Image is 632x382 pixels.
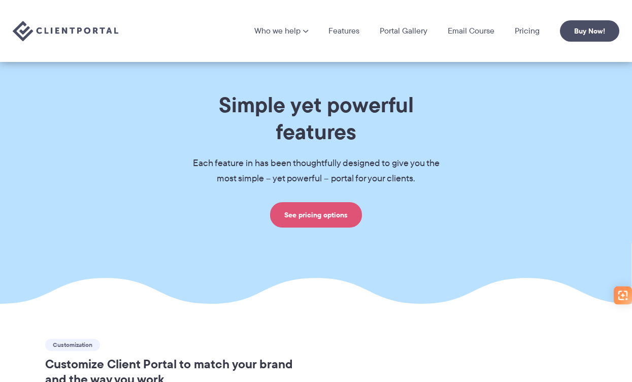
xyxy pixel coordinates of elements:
[177,156,456,186] p: Each feature in has been thoughtfully designed to give you the most simple – yet powerful – porta...
[560,20,619,42] a: Buy Now!
[380,27,427,35] a: Portal Gallery
[254,27,308,35] a: Who we help
[177,91,456,145] h1: Simple yet powerful features
[328,27,359,35] a: Features
[448,27,494,35] a: Email Course
[270,202,362,228] a: See pricing options
[45,339,100,351] span: Customization
[515,27,540,35] a: Pricing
